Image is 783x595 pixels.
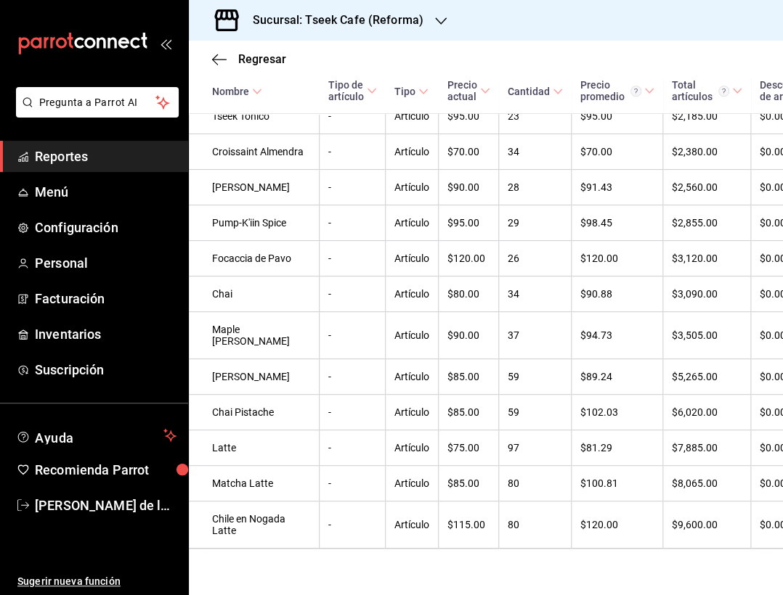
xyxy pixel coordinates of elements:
div: Precio actual [447,79,477,102]
td: Artículo [386,312,439,359]
td: - [320,430,386,466]
td: $2,380.00 [663,134,751,170]
td: 29 [499,205,572,241]
span: Ayuda [35,427,158,444]
td: [PERSON_NAME] [189,170,320,205]
td: Matcha Latte [189,466,320,501]
td: $91.43 [572,170,663,205]
span: Facturación [35,289,177,308]
td: 80 [499,466,572,501]
div: Total artículos [672,79,729,102]
td: $95.00 [439,99,499,134]
td: Artículo [386,395,439,430]
span: Precio actual [447,79,490,102]
td: [PERSON_NAME] [189,359,320,395]
td: $95.00 [439,205,499,241]
td: $120.00 [572,241,663,276]
td: Artículo [386,134,439,170]
span: Personal [35,253,177,273]
td: 34 [499,276,572,312]
td: Maple [PERSON_NAME] [189,312,320,359]
td: Artículo [386,466,439,501]
td: $85.00 [439,359,499,395]
td: $3,505.00 [663,312,751,359]
td: Artículo [386,241,439,276]
td: $102.03 [572,395,663,430]
td: $2,185.00 [663,99,751,134]
td: - [320,312,386,359]
td: $5,265.00 [663,359,751,395]
td: 26 [499,241,572,276]
a: Pregunta a Parrot AI [10,105,179,120]
td: $9,600.00 [663,501,751,549]
span: Menú [35,182,177,202]
td: $94.73 [572,312,663,359]
td: Artículo [386,205,439,241]
td: $2,855.00 [663,205,751,241]
span: Reportes [35,147,177,166]
div: Tipo [394,86,415,97]
td: $98.45 [572,205,663,241]
td: $80.00 [439,276,499,312]
td: 23 [499,99,572,134]
td: Chai Pistache [189,395,320,430]
td: $115.00 [439,501,499,549]
td: $89.24 [572,359,663,395]
div: Nombre [212,86,249,97]
td: $70.00 [439,134,499,170]
span: Suscripción [35,360,177,379]
svg: El total artículos considera cambios de precios en los artículos así como costos adicionales por ... [718,86,729,97]
span: Precio promedio [580,79,654,102]
td: $3,090.00 [663,276,751,312]
td: Chai [189,276,320,312]
td: - [320,134,386,170]
td: $90.00 [439,170,499,205]
td: Artículo [386,170,439,205]
td: Latte [189,430,320,466]
td: $120.00 [572,501,663,549]
td: - [320,276,386,312]
td: $85.00 [439,395,499,430]
td: Artículo [386,359,439,395]
td: Focaccia de Pavo [189,241,320,276]
span: Nombre [212,86,262,97]
td: $8,065.00 [663,466,751,501]
span: Sugerir nueva función [17,574,177,589]
span: Inventarios [35,324,177,344]
h3: Sucursal: Tseek Cafe (Reforma) [241,12,423,29]
span: Tipo [394,86,429,97]
td: 34 [499,134,572,170]
button: Pregunta a Parrot AI [16,87,179,118]
td: Croissaint Almendra [189,134,320,170]
span: Regresar [238,52,286,66]
td: 59 [499,359,572,395]
div: Cantidad [508,86,550,97]
td: Artículo [386,99,439,134]
td: - [320,501,386,549]
td: 80 [499,501,572,549]
button: Regresar [212,52,286,66]
td: 28 [499,170,572,205]
td: - [320,466,386,501]
td: $75.00 [439,430,499,466]
td: Artículo [386,430,439,466]
td: Chile en Nogada Latte [189,501,320,549]
td: $120.00 [439,241,499,276]
span: Cantidad [508,86,563,97]
td: 97 [499,430,572,466]
span: Pregunta a Parrot AI [39,95,156,110]
span: Configuración [35,218,177,237]
div: Tipo de artículo [328,79,364,102]
td: Tseek Tónico [189,99,320,134]
div: Precio promedio [580,79,641,102]
td: $7,885.00 [663,430,751,466]
span: Tipo de artículo [328,79,377,102]
td: - [320,99,386,134]
svg: Precio promedio = Total artículos / cantidad [630,86,641,97]
td: $85.00 [439,466,499,501]
td: Pump-K'iin Spice [189,205,320,241]
td: $90.00 [439,312,499,359]
td: 59 [499,395,572,430]
td: $2,560.00 [663,170,751,205]
span: Recomienda Parrot [35,460,177,480]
